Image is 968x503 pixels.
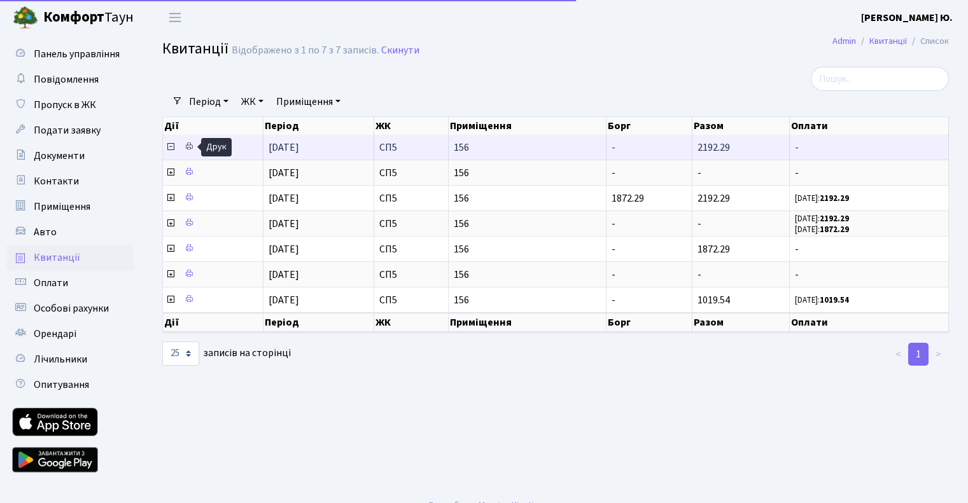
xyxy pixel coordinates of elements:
[612,242,615,256] span: -
[795,193,849,204] small: [DATE]:
[159,7,191,28] button: Переключити навігацію
[698,293,730,307] span: 1019.54
[379,270,443,280] span: СП5
[454,219,601,229] span: 156
[34,378,89,392] span: Опитування
[612,268,615,282] span: -
[454,270,601,280] span: 156
[269,293,299,307] span: [DATE]
[184,91,234,113] a: Період
[6,67,134,92] a: Повідомлення
[162,341,199,366] select: записів на сторінці
[795,168,943,178] span: -
[449,313,607,332] th: Приміщення
[34,327,76,341] span: Орендарі
[861,11,953,25] b: [PERSON_NAME] Ю.
[698,242,730,256] span: 1872.29
[162,341,291,366] label: записів на сторінці
[34,276,68,290] span: Оплати
[698,268,701,282] span: -
[612,141,615,155] span: -
[163,313,263,332] th: Дії
[454,244,601,254] span: 156
[6,143,134,169] a: Документи
[374,313,449,332] th: ЖК
[607,117,692,135] th: Борг
[6,169,134,194] a: Контакти
[454,168,601,178] span: 156
[34,47,120,61] span: Панель управління
[232,45,379,57] div: Відображено з 1 по 7 з 7 записів.
[13,5,38,31] img: logo.png
[236,91,269,113] a: ЖК
[263,117,374,135] th: Період
[379,295,443,305] span: СП5
[820,213,849,224] b: 2192.29
[795,213,849,224] small: [DATE]:
[612,191,644,205] span: 1872.29
[820,193,849,204] b: 2192.29
[6,270,134,296] a: Оплати
[379,219,443,229] span: СП5
[6,347,134,372] a: Лічильники
[34,251,80,265] span: Квитанції
[692,117,790,135] th: Разом
[379,142,443,153] span: СП5
[832,34,856,48] a: Admin
[820,294,849,306] b: 1019.54
[790,117,949,135] th: Оплати
[271,91,346,113] a: Приміщення
[813,28,968,55] nav: breadcrumb
[698,141,730,155] span: 2192.29
[162,38,228,60] span: Квитанції
[269,141,299,155] span: [DATE]
[34,123,101,137] span: Подати заявку
[201,138,232,156] div: Друк
[34,301,109,315] span: Особові рахунки
[6,372,134,397] a: Опитування
[907,34,949,48] li: Список
[269,242,299,256] span: [DATE]
[6,245,134,270] a: Квитанції
[381,45,419,57] a: Скинути
[34,352,87,366] span: Лічильники
[449,117,607,135] th: Приміщення
[269,217,299,231] span: [DATE]
[908,343,929,366] a: 1
[795,244,943,254] span: -
[34,225,57,239] span: Авто
[379,193,443,203] span: СП5
[269,166,299,180] span: [DATE]
[454,142,601,153] span: 156
[263,313,374,332] th: Період
[607,313,692,332] th: Борг
[869,34,907,48] a: Квитанції
[795,142,943,153] span: -
[454,193,601,203] span: 156
[6,321,134,347] a: Орендарі
[820,224,849,235] b: 1872.29
[454,295,601,305] span: 156
[34,98,96,112] span: Пропуск в ЖК
[374,117,449,135] th: ЖК
[163,117,263,135] th: Дії
[795,270,943,280] span: -
[43,7,104,27] b: Комфорт
[790,313,949,332] th: Оплати
[612,166,615,180] span: -
[811,67,949,91] input: Пошук...
[692,313,790,332] th: Разом
[379,168,443,178] span: СП5
[34,200,90,214] span: Приміщення
[612,217,615,231] span: -
[6,92,134,118] a: Пропуск в ЖК
[43,7,134,29] span: Таун
[34,174,79,188] span: Контакти
[379,244,443,254] span: СП5
[795,224,849,235] small: [DATE]:
[269,268,299,282] span: [DATE]
[34,149,85,163] span: Документи
[698,217,701,231] span: -
[6,194,134,219] a: Приміщення
[795,294,849,306] small: [DATE]:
